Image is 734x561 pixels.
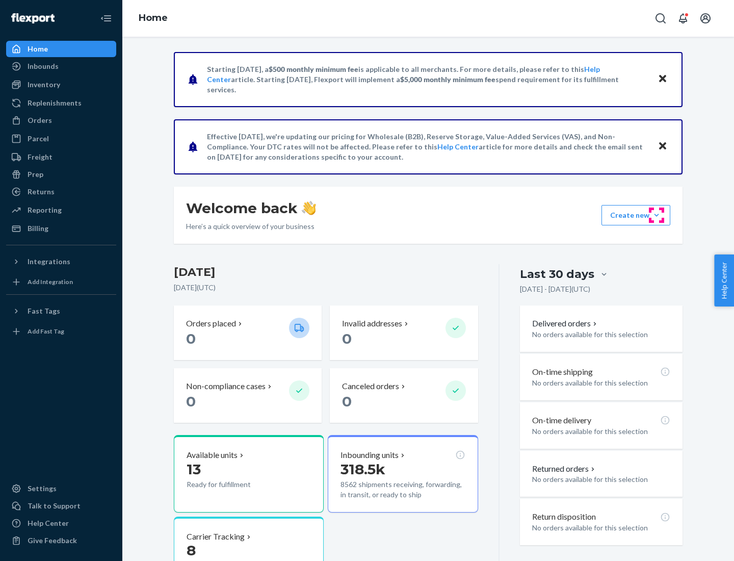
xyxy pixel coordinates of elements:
[174,368,322,423] button: Non-compliance cases 0
[174,305,322,360] button: Orders placed 0
[650,8,671,29] button: Open Search Box
[6,515,116,531] a: Help Center
[28,518,69,528] div: Help Center
[6,76,116,93] a: Inventory
[28,80,60,90] div: Inventory
[340,461,385,478] span: 318.5k
[187,449,238,461] p: Available units
[186,318,236,329] p: Orders placed
[532,415,591,426] p: On-time delivery
[330,305,478,360] button: Invalid addresses 0
[302,201,316,215] img: hand-wave emoji
[28,44,48,54] div: Home
[28,152,53,162] div: Freight
[6,303,116,319] button: Fast Tags
[714,254,734,307] button: Help Center
[6,480,116,497] a: Settings
[6,184,116,200] a: Returns
[187,531,245,543] p: Carrier Tracking
[330,368,478,423] button: Canceled orders 0
[28,98,82,108] div: Replenishments
[6,149,116,165] a: Freight
[186,199,316,217] h1: Welcome back
[28,115,52,125] div: Orders
[207,132,648,162] p: Effective [DATE], we're updating our pricing for Wholesale (B2B), Reserve Storage, Value-Added Se...
[532,463,597,475] button: Returned orders
[187,479,281,490] p: Ready for fulfillment
[28,187,55,197] div: Returns
[28,501,81,511] div: Talk to Support
[520,284,590,294] p: [DATE] - [DATE] ( UTC )
[6,112,116,129] a: Orders
[328,435,478,513] button: Inbounding units318.5k8562 shipments receiving, forwarding, in transit, or ready to ship
[437,142,479,151] a: Help Center
[6,274,116,290] a: Add Integration
[532,318,599,329] button: Delivered orders
[656,72,669,87] button: Close
[601,205,670,225] button: Create new
[28,277,73,286] div: Add Integration
[130,4,176,33] ol: breadcrumbs
[6,253,116,270] button: Integrations
[342,393,352,410] span: 0
[520,266,594,282] div: Last 30 days
[186,380,266,392] p: Non-compliance cases
[28,205,62,215] div: Reporting
[28,483,57,494] div: Settings
[28,61,59,71] div: Inbounds
[207,64,648,95] p: Starting [DATE], a is applicable to all merchants. For more details, please refer to this article...
[6,323,116,340] a: Add Fast Tag
[6,202,116,218] a: Reporting
[532,378,670,388] p: No orders available for this selection
[532,511,596,523] p: Return disposition
[6,131,116,147] a: Parcel
[269,65,358,73] span: $500 monthly minimum fee
[342,380,399,392] p: Canceled orders
[28,223,48,234] div: Billing
[6,41,116,57] a: Home
[400,75,495,84] span: $5,000 monthly minimum fee
[342,318,402,329] p: Invalid addresses
[695,8,716,29] button: Open account menu
[187,461,201,478] span: 13
[532,523,670,533] p: No orders available for this selection
[96,8,116,29] button: Close Navigation
[28,535,77,546] div: Give Feedback
[532,329,670,340] p: No orders available for this selection
[28,257,70,267] div: Integrations
[6,532,116,549] button: Give Feedback
[174,435,324,513] button: Available units13Ready for fulfillment
[532,426,670,437] p: No orders available for this selection
[28,169,43,180] div: Prep
[186,393,196,410] span: 0
[6,498,116,514] a: Talk to Support
[340,449,399,461] p: Inbounding units
[11,13,55,23] img: Flexport logo
[532,366,593,378] p: On-time shipping
[28,327,64,336] div: Add Fast Tag
[6,166,116,183] a: Prep
[186,221,316,232] p: Here’s a quick overview of your business
[139,12,168,23] a: Home
[342,330,352,347] span: 0
[6,220,116,237] a: Billing
[656,139,669,154] button: Close
[6,58,116,74] a: Inbounds
[340,479,465,500] p: 8562 shipments receiving, forwarding, in transit, or ready to ship
[532,474,670,484] p: No orders available for this selection
[174,264,478,280] h3: [DATE]
[186,330,196,347] span: 0
[174,283,478,293] p: [DATE] ( UTC )
[673,8,693,29] button: Open notifications
[28,134,49,144] div: Parcel
[28,306,60,316] div: Fast Tags
[6,95,116,111] a: Replenishments
[187,542,196,559] span: 8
